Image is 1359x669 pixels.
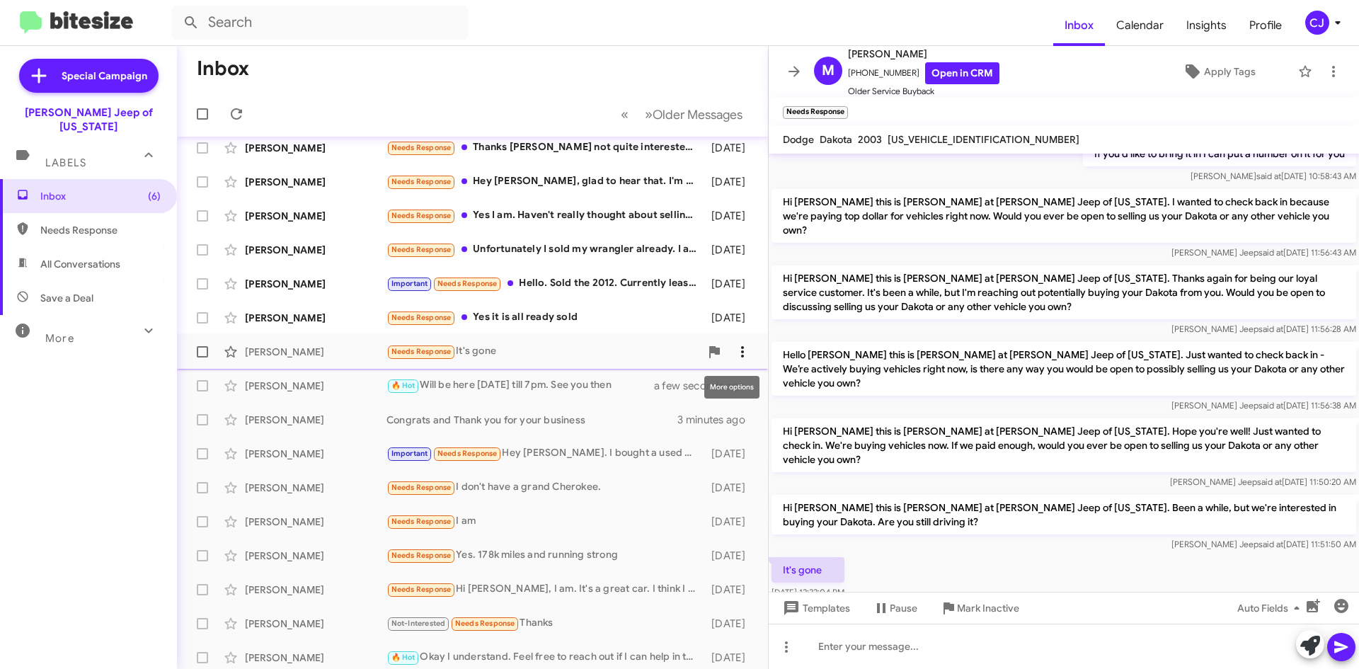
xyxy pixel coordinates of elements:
[386,207,704,224] div: Yes I am. Haven't really thought about selling it. It's paid off and built just about how I want ...
[391,177,452,186] span: Needs Response
[704,583,757,597] div: [DATE]
[1171,539,1356,549] span: [PERSON_NAME] Jeep [DATE] 11:51:50 AM
[391,279,428,288] span: Important
[386,275,704,292] div: Hello. Sold the 2012. Currently leasing a 2024 Jeep willy hybrid. Not my cup of tea. Would take m...
[40,257,120,271] span: All Conversations
[245,379,386,393] div: [PERSON_NAME]
[1105,5,1175,46] a: Calendar
[391,585,452,594] span: Needs Response
[613,100,751,129] nav: Page navigation example
[391,347,452,356] span: Needs Response
[245,311,386,325] div: [PERSON_NAME]
[386,445,704,462] div: Hey [PERSON_NAME]. I bought a used 2021 jeep back in November. Nit really looking to upgrade at t...
[1083,141,1356,166] p: If you'd like to bring it in I can put a number on it for you
[386,581,704,597] div: Hi [PERSON_NAME], I am. It's a great car. I think I really want to keep it, but I suppose I'd be ...
[386,547,704,564] div: Yes. 178k miles and running strong
[1305,11,1329,35] div: CJ
[957,595,1019,621] span: Mark Inactive
[925,62,999,84] a: Open in CRM
[704,141,757,155] div: [DATE]
[386,241,704,258] div: Unfortunately I sold my wrangler already. I am interested in purchasing another wrangler however ...
[769,595,861,621] button: Templates
[772,495,1356,534] p: Hi [PERSON_NAME] this is [PERSON_NAME] at [PERSON_NAME] Jeep of [US_STATE]. Been a while, but we'...
[1258,247,1283,258] span: said at
[40,189,161,203] span: Inbox
[772,557,844,583] p: It's gone
[391,517,452,526] span: Needs Response
[848,62,999,84] span: [PHONE_NUMBER]
[1257,476,1282,487] span: said at
[783,106,848,119] small: Needs Response
[848,84,999,98] span: Older Service Buyback
[1171,324,1356,334] span: [PERSON_NAME] Jeep [DATE] 11:56:28 AM
[645,105,653,123] span: »
[822,59,835,82] span: M
[636,100,751,129] button: Next
[612,100,637,129] button: Previous
[1258,324,1283,334] span: said at
[386,479,704,496] div: I don't have a grand Cherokee.
[386,649,704,665] div: Okay I understand. Feel free to reach out if I can help in the future!👍
[45,156,86,169] span: Labels
[772,342,1356,396] p: Hello [PERSON_NAME] this is [PERSON_NAME] at [PERSON_NAME] Jeep of [US_STATE]. Just wanted to che...
[386,173,704,190] div: Hey [PERSON_NAME], glad to hear that. I'm good tho, challenger is still runnin good, thanx tho.. ...
[391,211,452,220] span: Needs Response
[386,513,704,530] div: I am
[858,133,882,146] span: 2003
[677,413,757,427] div: 3 minutes ago
[1170,476,1356,487] span: [PERSON_NAME] Jeep [DATE] 11:50:20 AM
[1171,247,1356,258] span: [PERSON_NAME] Jeep [DATE] 11:56:43 AM
[1237,595,1305,621] span: Auto Fields
[704,243,757,257] div: [DATE]
[148,189,161,203] span: (6)
[704,376,759,399] div: More options
[672,379,757,393] div: a few seconds ago
[704,175,757,189] div: [DATE]
[1171,400,1356,411] span: [PERSON_NAME] Jeep [DATE] 11:56:38 AM
[783,133,814,146] span: Dodge
[386,309,704,326] div: Yes it is all ready sold
[1226,595,1317,621] button: Auto Fields
[391,619,446,628] span: Not-Interested
[19,59,159,93] a: Special Campaign
[391,313,452,322] span: Needs Response
[888,133,1079,146] span: [US_VEHICLE_IDENTIFICATION_NUMBER]
[704,549,757,563] div: [DATE]
[245,175,386,189] div: [PERSON_NAME]
[245,413,386,427] div: [PERSON_NAME]
[437,279,498,288] span: Needs Response
[621,105,629,123] span: «
[245,209,386,223] div: [PERSON_NAME]
[1258,400,1283,411] span: said at
[391,483,452,492] span: Needs Response
[391,551,452,560] span: Needs Response
[1204,59,1256,84] span: Apply Tags
[704,447,757,461] div: [DATE]
[45,332,74,345] span: More
[391,245,452,254] span: Needs Response
[929,595,1031,621] button: Mark Inactive
[386,615,704,631] div: Thanks
[245,549,386,563] div: [PERSON_NAME]
[1191,171,1356,181] span: [PERSON_NAME] [DATE] 10:58:43 AM
[704,481,757,495] div: [DATE]
[197,57,249,80] h1: Inbox
[861,595,929,621] button: Pause
[653,107,742,122] span: Older Messages
[391,653,415,662] span: 🔥 Hot
[848,45,999,62] span: [PERSON_NAME]
[245,345,386,359] div: [PERSON_NAME]
[40,291,93,305] span: Save a Deal
[772,418,1356,472] p: Hi [PERSON_NAME] this is [PERSON_NAME] at [PERSON_NAME] Jeep of [US_STATE]. Hope you're well! Jus...
[704,277,757,291] div: [DATE]
[1256,171,1281,181] span: said at
[780,595,850,621] span: Templates
[171,6,469,40] input: Search
[1238,5,1293,46] a: Profile
[772,265,1356,319] p: Hi [PERSON_NAME] this is [PERSON_NAME] at [PERSON_NAME] Jeep of [US_STATE]. Thanks again for bein...
[890,595,917,621] span: Pause
[704,311,757,325] div: [DATE]
[1175,5,1238,46] a: Insights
